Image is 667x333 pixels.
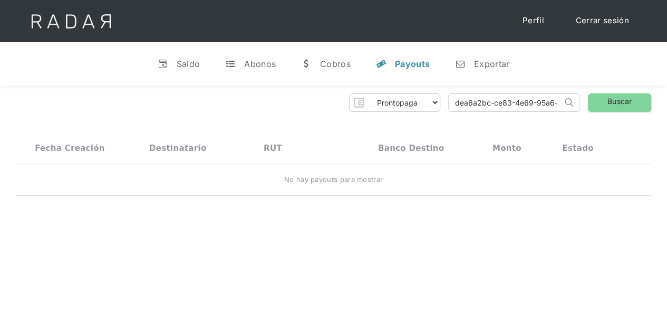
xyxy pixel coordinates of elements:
div: Destinatario [149,144,206,153]
a: Cerrar sesión [565,11,640,31]
div: No hay payouts para mostrar [284,175,383,185]
div: t [225,59,236,69]
div: Cobros [320,59,351,69]
div: Exportar [474,59,509,69]
div: Estado [562,144,593,153]
input: Busca por ID [449,94,562,111]
div: Abonos [244,59,276,69]
div: Payouts [395,59,430,69]
div: w [301,59,312,69]
div: Fecha creación [35,144,105,153]
a: Perfil [512,11,555,31]
div: v [158,59,168,69]
div: y [376,59,386,69]
div: RUT [264,144,282,153]
form: Form [349,93,440,112]
div: Banco destino [378,144,444,153]
div: n [455,59,466,69]
div: Monto [492,144,521,153]
a: Buscar [588,93,651,112]
div: Saldo [177,59,200,69]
